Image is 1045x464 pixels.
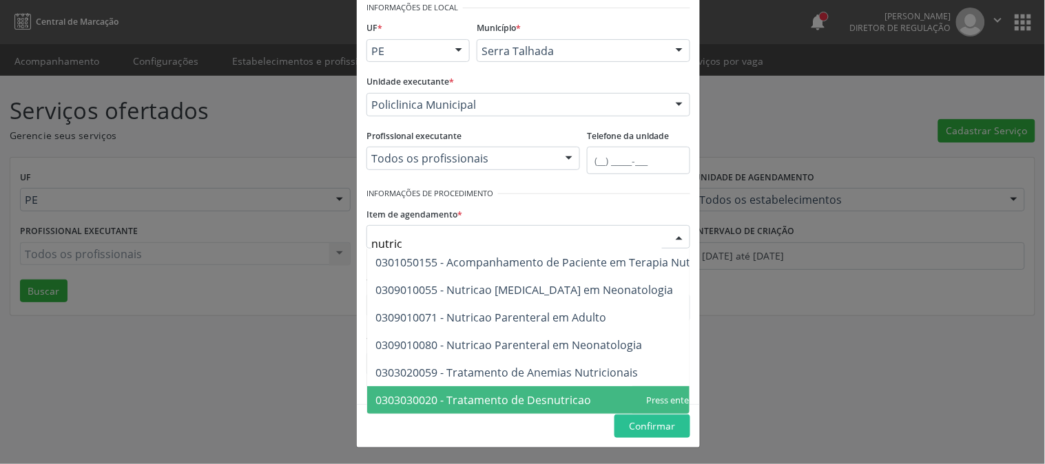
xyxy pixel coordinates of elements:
span: Policlinica Municipal [371,98,662,112]
span: Todos os profissionais [371,151,552,165]
label: Município [477,18,521,39]
input: (__) _____-___ [587,147,690,174]
span: 0301050155 - Acompanhamento de Paciente em Terapia Nutricional [375,255,729,270]
label: Profissional executante [366,126,462,147]
span: 0303020059 - Tratamento de Anemias Nutricionais [375,365,638,380]
span: 0309010055 - Nutricao [MEDICAL_DATA] em Neonatologia [375,282,673,297]
span: PE [371,44,442,58]
span: 0303030020 - Tratamento de Desnutricao [375,392,591,408]
input: Buscar por procedimento [371,230,662,257]
span: Confirmar [630,419,676,432]
span: Serra Talhada [482,44,662,58]
label: Unidade executante [366,72,454,93]
small: Informações de Local [366,2,458,14]
button: Confirmar [614,414,690,438]
span: 0309010071 - Nutricao Parenteral em Adulto [375,310,606,325]
small: Informações de Procedimento [366,188,493,200]
span: 0309010080 - Nutricao Parenteral em Neonatologia [375,337,642,352]
label: UF [366,18,382,39]
label: Telefone da unidade [587,126,670,147]
label: Item de agendamento [366,204,462,225]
